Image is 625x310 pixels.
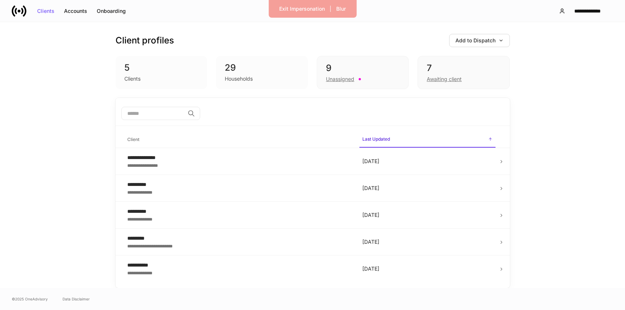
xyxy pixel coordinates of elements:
[124,132,354,147] span: Client
[63,296,90,302] a: Data Disclaimer
[362,211,493,219] p: [DATE]
[326,75,354,83] div: Unassigned
[449,34,510,47] button: Add to Dispatch
[331,3,351,15] button: Blur
[427,75,462,83] div: Awaiting client
[64,8,87,14] div: Accounts
[336,6,346,11] div: Blur
[92,5,131,17] button: Onboarding
[362,265,493,272] p: [DATE]
[279,6,325,11] div: Exit Impersonation
[317,56,409,89] div: 9Unassigned
[274,3,330,15] button: Exit Impersonation
[12,296,48,302] span: © 2025 OneAdvisory
[124,75,141,82] div: Clients
[362,135,390,142] h6: Last Updated
[225,75,253,82] div: Households
[455,38,504,43] div: Add to Dispatch
[326,62,399,74] div: 9
[32,5,59,17] button: Clients
[124,62,199,74] div: 5
[59,5,92,17] button: Accounts
[362,158,493,165] p: [DATE]
[359,132,496,148] span: Last Updated
[116,35,174,46] h3: Client profiles
[362,184,493,192] p: [DATE]
[97,8,126,14] div: Onboarding
[418,56,509,89] div: 7Awaiting client
[37,8,54,14] div: Clients
[225,62,299,74] div: 29
[427,62,500,74] div: 7
[362,238,493,246] p: [DATE]
[127,136,139,143] h6: Client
